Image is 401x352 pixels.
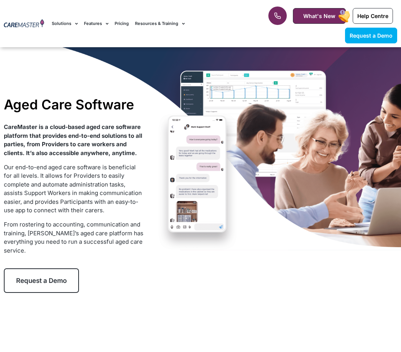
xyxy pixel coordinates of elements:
a: Resources & Training [135,11,185,36]
a: Help Centre [353,8,393,24]
span: What's New [303,13,335,19]
nav: Menu [52,11,255,36]
a: What's New [293,8,346,24]
h1: Aged Care Software [4,96,145,112]
span: Request a Demo [350,32,393,39]
img: CareMaster Logo [4,19,44,28]
a: Request a Demo [4,268,79,293]
span: Our end-to-end aged care software is beneficial for all levels. It allows for Providers to easily... [4,164,142,214]
a: Features [84,11,108,36]
a: Request a Demo [345,28,397,43]
a: Pricing [115,11,129,36]
a: Solutions [52,11,78,36]
span: Help Centre [357,13,388,19]
strong: CareMaster is a cloud-based aged care software platform that provides end-to-end solutions to all... [4,123,142,157]
span: From rostering to accounting, communication and training, [PERSON_NAME]’s aged care platform has ... [4,221,143,254]
span: Request a Demo [16,277,67,284]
